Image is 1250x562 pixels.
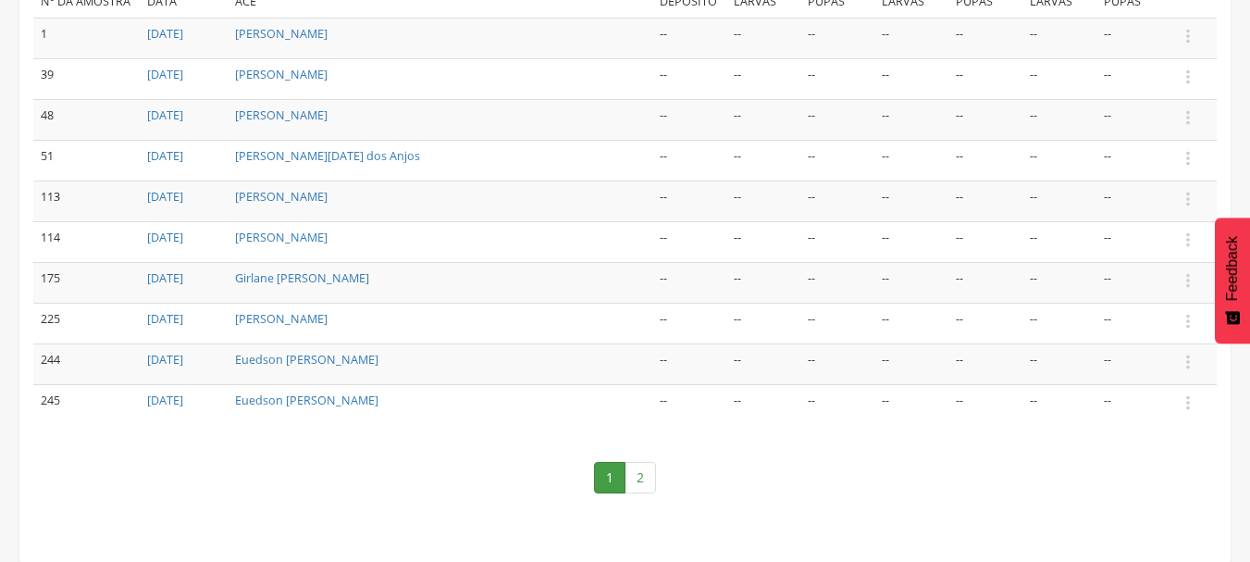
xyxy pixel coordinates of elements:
[948,99,1022,140] td: --
[1022,140,1096,181] td: --
[235,393,378,408] a: Euedson [PERSON_NAME]
[948,221,1022,262] td: --
[33,18,140,58] td: 1
[147,189,183,205] a: [DATE]
[1178,393,1198,413] i: 
[948,140,1022,181] td: --
[1096,262,1170,303] td: --
[800,262,874,303] td: --
[33,58,140,99] td: 39
[1178,189,1198,209] i: 
[33,343,140,384] td: 244
[874,140,948,181] td: --
[1022,221,1096,262] td: --
[1224,236,1241,301] span: Feedback
[874,58,948,99] td: --
[1022,18,1096,58] td: --
[948,58,1022,99] td: --
[652,140,726,181] td: --
[1096,384,1170,424] td: --
[726,221,800,262] td: --
[726,303,800,343] td: --
[874,262,948,303] td: --
[652,99,726,140] td: --
[726,140,800,181] td: --
[33,262,140,303] td: 175
[1022,181,1096,221] td: --
[235,230,328,245] a: [PERSON_NAME]
[800,58,874,99] td: --
[800,140,874,181] td: --
[594,462,625,493] a: 1
[235,311,328,327] a: [PERSON_NAME]
[147,352,183,368] a: [DATE]
[874,181,948,221] td: --
[625,462,656,493] a: 2
[235,352,378,368] a: Euedson [PERSON_NAME]
[147,67,183,82] a: [DATE]
[652,58,726,99] td: --
[235,26,328,42] a: [PERSON_NAME]
[33,221,140,262] td: 114
[652,303,726,343] td: --
[726,18,800,58] td: --
[874,221,948,262] td: --
[147,107,183,123] a: [DATE]
[874,384,948,424] td: --
[948,343,1022,384] td: --
[726,262,800,303] td: --
[874,99,948,140] td: --
[1178,67,1198,87] i: 
[948,303,1022,343] td: --
[1022,99,1096,140] td: --
[800,18,874,58] td: --
[726,343,800,384] td: --
[33,181,140,221] td: 113
[1096,99,1170,140] td: --
[800,181,874,221] td: --
[235,270,369,286] a: Girlane [PERSON_NAME]
[1178,270,1198,291] i: 
[1178,107,1198,128] i: 
[726,384,800,424] td: --
[1096,181,1170,221] td: --
[652,181,726,221] td: --
[726,99,800,140] td: --
[147,26,183,42] a: [DATE]
[726,181,800,221] td: --
[1096,221,1170,262] td: --
[948,262,1022,303] td: --
[1096,303,1170,343] td: --
[800,99,874,140] td: --
[235,189,328,205] a: [PERSON_NAME]
[1022,58,1096,99] td: --
[948,384,1022,424] td: --
[1178,352,1198,372] i: 
[1215,218,1250,343] button: Feedback - Mostrar pesquisa
[235,107,328,123] a: [PERSON_NAME]
[33,303,140,343] td: 225
[1022,303,1096,343] td: --
[652,343,726,384] td: --
[652,221,726,262] td: --
[147,148,183,164] a: [DATE]
[1178,311,1198,331] i: 
[147,311,183,327] a: [DATE]
[1096,343,1170,384] td: --
[147,270,183,286] a: [DATE]
[33,99,140,140] td: 48
[1178,148,1198,169] i: 
[1022,384,1096,424] td: --
[1022,262,1096,303] td: --
[235,67,328,82] a: [PERSON_NAME]
[1096,58,1170,99] td: --
[33,384,140,424] td: 245
[652,262,726,303] td: --
[948,18,1022,58] td: --
[874,343,948,384] td: --
[235,148,420,164] a: [PERSON_NAME][DATE] dos Anjos
[800,303,874,343] td: --
[1178,26,1198,46] i: 
[147,230,183,245] a: [DATE]
[1096,140,1170,181] td: --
